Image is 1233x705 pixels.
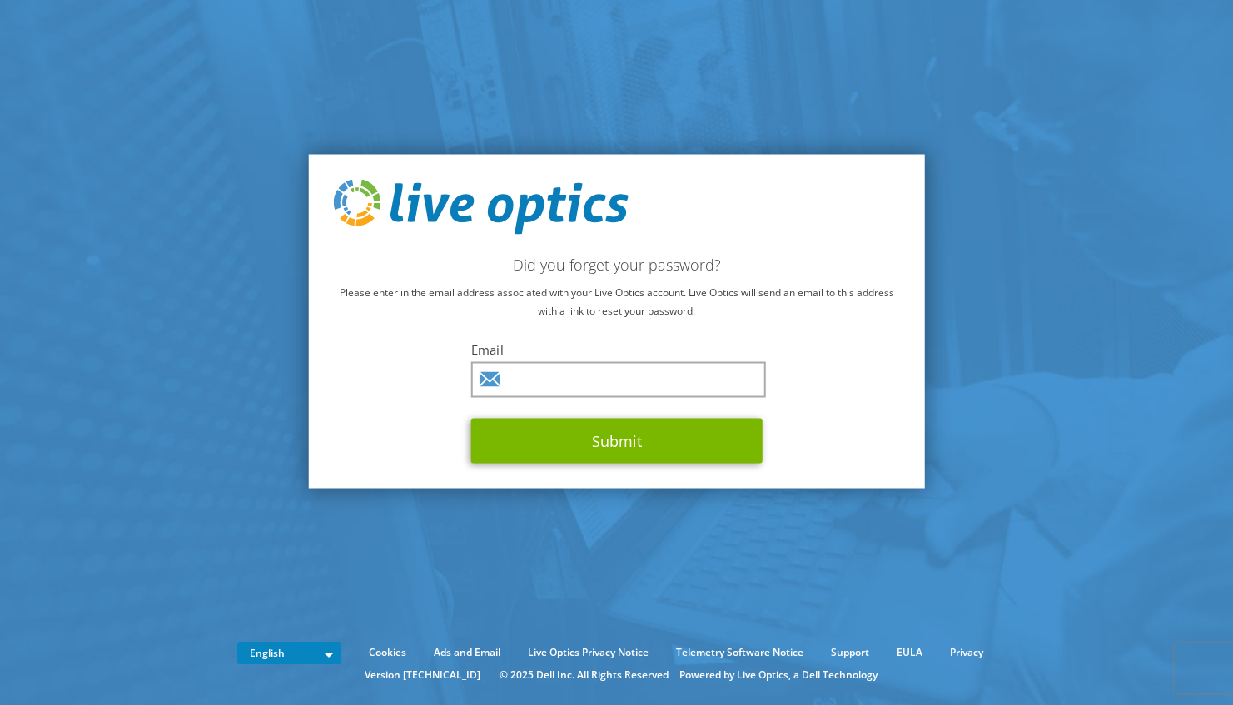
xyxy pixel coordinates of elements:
a: Cookies [356,643,419,662]
button: Submit [471,418,763,463]
img: live_optics_svg.svg [333,180,628,235]
h2: Did you forget your password? [333,255,900,273]
label: Email [471,340,763,357]
a: Privacy [937,643,996,662]
a: EULA [884,643,935,662]
a: Telemetry Software Notice [664,643,816,662]
li: Powered by Live Optics, a Dell Technology [679,666,878,684]
p: Please enter in the email address associated with your Live Optics account. Live Optics will send... [333,283,900,320]
a: Live Optics Privacy Notice [515,643,661,662]
a: Support [818,643,882,662]
li: Version [TECHNICAL_ID] [356,666,489,684]
li: © 2025 Dell Inc. All Rights Reserved [491,666,677,684]
a: Ads and Email [421,643,513,662]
